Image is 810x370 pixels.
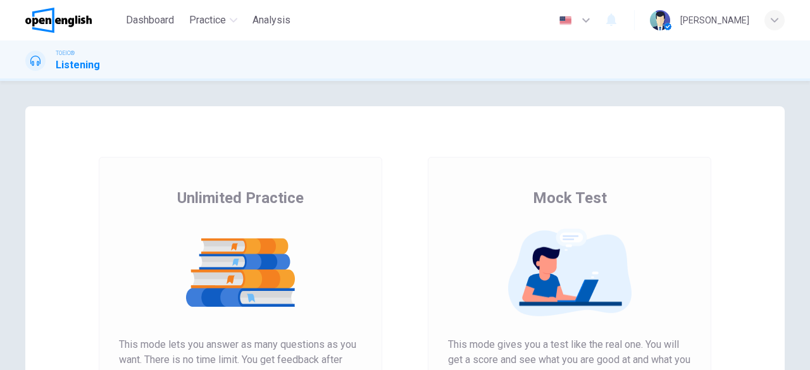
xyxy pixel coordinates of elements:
img: en [558,16,573,25]
img: OpenEnglish logo [25,8,92,33]
h1: Listening [56,58,100,73]
a: OpenEnglish logo [25,8,121,33]
span: Dashboard [126,13,174,28]
button: Dashboard [121,9,179,32]
span: Unlimited Practice [177,188,304,208]
img: Profile picture [650,10,670,30]
span: TOEIC® [56,49,75,58]
span: Analysis [252,13,290,28]
div: [PERSON_NAME] [680,13,749,28]
button: Analysis [247,9,296,32]
span: Practice [189,13,226,28]
span: Mock Test [533,188,607,208]
button: Practice [184,9,242,32]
